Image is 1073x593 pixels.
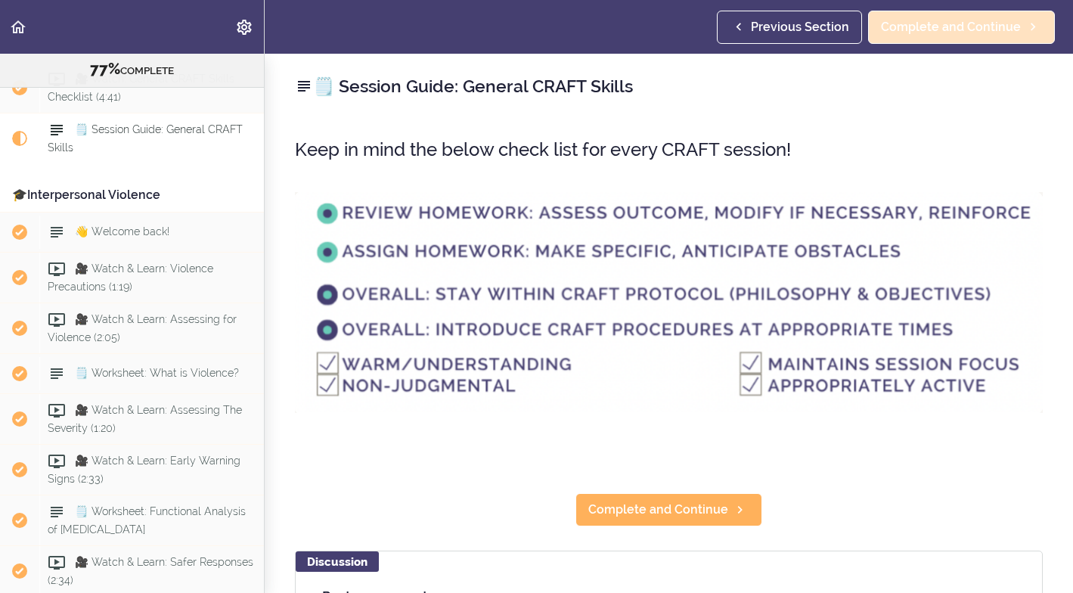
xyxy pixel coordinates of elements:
[48,556,253,585] span: 🎥 Watch & Learn: Safer Responses (2:34)
[751,18,849,36] span: Previous Section
[235,18,253,36] svg: Settings Menu
[868,11,1055,44] a: Complete and Continue
[19,60,245,79] div: COMPLETE
[48,405,242,434] span: 🎥 Watch & Learn: Assessing The Severity (1:20)
[75,226,169,238] span: 👋 Welcome back!
[588,501,728,519] span: Complete and Continue
[296,551,379,572] div: Discussion
[75,368,239,380] span: 🗒️ Worksheet: What is Violence?
[9,18,27,36] svg: Back to course curriculum
[295,137,1043,162] h3: Keep in mind the below check list for every CRAFT session!
[48,314,237,343] span: 🎥 Watch & Learn: Assessing for Violence (2:05)
[295,192,1043,413] img: 3q1jXik6QmKA6FC2rxSo_Screenshot+2023-10-16+at+12.29.13+PM.png
[717,11,862,44] a: Previous Section
[575,493,762,526] a: Complete and Continue
[48,505,246,535] span: 🗒️ Worksheet: Functional Analysis of [MEDICAL_DATA]
[295,73,1043,99] h2: 🗒️ Session Guide: General CRAFT Skills
[48,263,213,293] span: 🎥 Watch & Learn: Violence Precautions (1:19)
[48,124,243,154] span: 🗒️ Session Guide: General CRAFT Skills
[881,18,1021,36] span: Complete and Continue
[90,60,120,78] span: 77%
[48,455,240,485] span: 🎥 Watch & Learn: Early Warning Signs (2:33)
